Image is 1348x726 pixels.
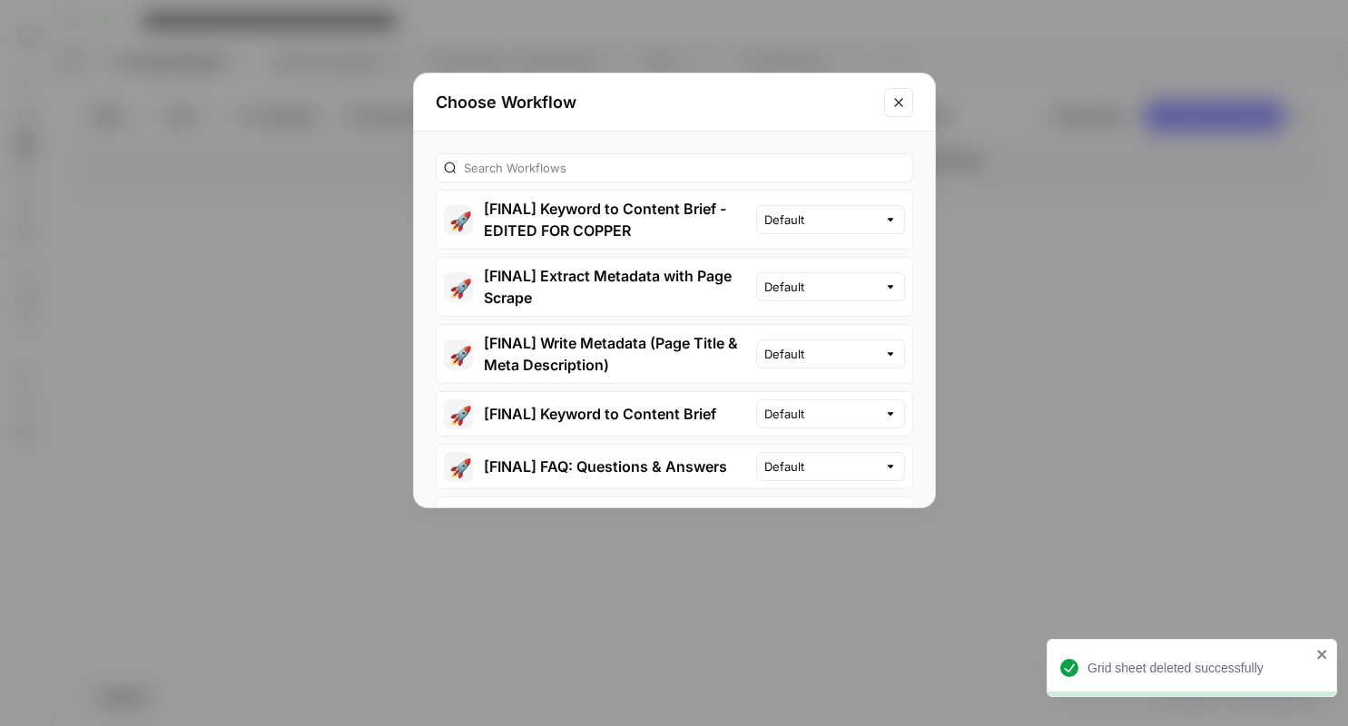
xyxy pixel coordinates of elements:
button: 🚀[FINAL] Keyword to Content Brief - EDITED FOR COPPER [437,191,756,249]
span: 🚀 [449,345,467,363]
span: 🚀 [449,278,467,296]
button: [FINAL] FAQ Answers (based on Sitemap + Knowledge Base) [437,497,756,555]
button: Close modal [884,88,913,117]
span: 🚀 [449,457,467,476]
button: 🚀[FINAL] Write Metadata (Page Title & Meta Description) [437,325,756,383]
button: 🚀[FINAL] FAQ: Questions & Answers [437,445,756,488]
h2: Choose Workflow [436,90,873,115]
span: 🚀 [449,405,467,423]
input: Default [764,211,877,229]
span: 🚀 [449,211,467,229]
input: Search Workflows [464,159,905,177]
input: Default [764,345,877,363]
button: close [1316,647,1329,662]
div: Grid sheet deleted successfully [1087,659,1311,677]
button: 🚀[FINAL] Keyword to Content Brief [437,392,756,436]
input: Default [764,405,877,423]
input: Default [764,457,877,476]
input: Default [764,278,877,296]
button: 🚀[FINAL] Extract Metadata with Page Scrape [437,258,756,316]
